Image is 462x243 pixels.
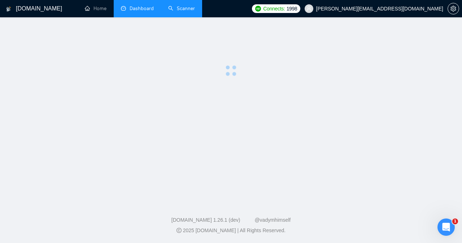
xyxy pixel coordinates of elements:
span: 1 [452,218,458,224]
img: upwork-logo.png [255,6,261,12]
iframe: Intercom live chat [437,218,455,236]
button: setting [448,3,459,14]
a: [DOMAIN_NAME] 1.26.1 (dev) [171,217,240,223]
a: homeHome [85,5,106,12]
a: @vadymhimself [254,217,291,223]
span: Connects: [263,5,285,13]
img: logo [6,3,11,15]
a: searchScanner [168,5,195,12]
span: user [306,6,311,11]
span: dashboard [121,6,126,11]
a: setting [448,6,459,12]
span: copyright [176,228,182,233]
div: 2025 [DOMAIN_NAME] | All Rights Reserved. [6,227,456,234]
span: 1998 [287,5,297,13]
span: Dashboard [130,5,154,12]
